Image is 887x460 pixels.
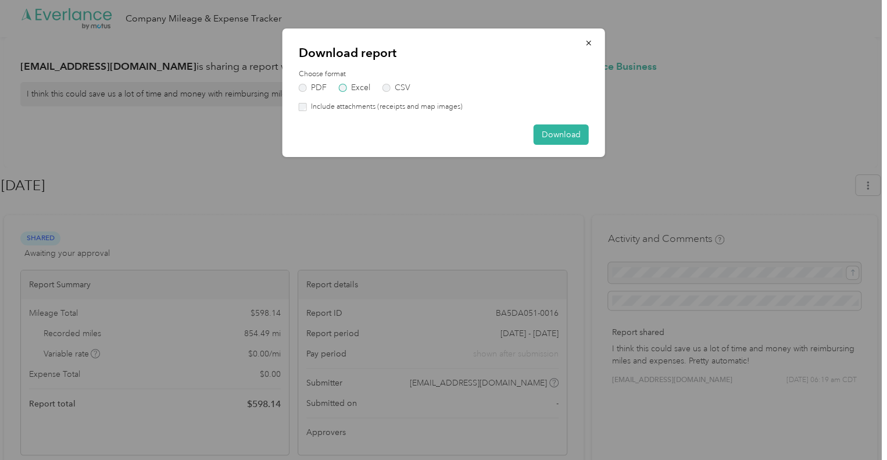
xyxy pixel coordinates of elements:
label: PDF [299,84,327,92]
label: Include attachments (receipts and map images) [307,102,463,112]
label: CSV [382,84,410,92]
button: Download [534,124,589,145]
p: Download report [299,45,589,61]
label: Excel [339,84,370,92]
label: Choose format [299,69,589,80]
